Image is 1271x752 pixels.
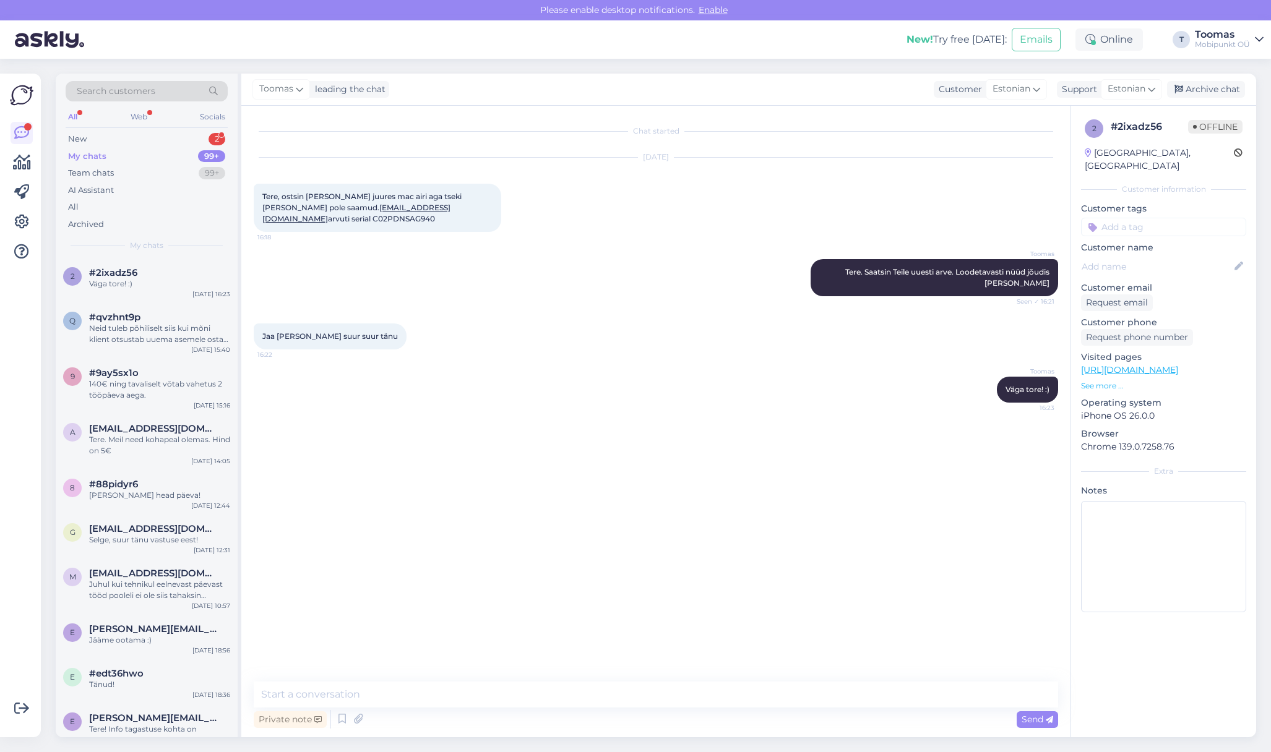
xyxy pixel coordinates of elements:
[254,126,1058,137] div: Chat started
[89,712,218,724] span: emilia.bachman@gmail.com
[254,152,1058,163] div: [DATE]
[1081,427,1246,440] p: Browser
[1195,30,1250,40] div: Toomas
[66,109,80,125] div: All
[89,490,230,501] div: [PERSON_NAME] head päeva!
[89,312,140,323] span: #qvzhnt9p
[89,423,218,434] span: alinailmsoo@gmail.com
[68,184,114,197] div: AI Assistant
[1081,184,1246,195] div: Customer information
[70,483,75,492] span: 8
[259,82,293,96] span: Toomas
[695,4,731,15] span: Enable
[89,523,218,534] span: gerdatomson@gmail.com
[89,534,230,545] div: Selge, suur tänu vastuse eest!
[257,350,304,359] span: 16:22
[89,634,230,646] div: Jääme ootama :)
[1195,40,1250,49] div: Mobipunkt OÜ
[10,83,33,107] img: Askly Logo
[1081,294,1153,311] div: Request email
[254,711,327,728] div: Private note
[68,218,104,231] div: Archived
[89,278,230,289] div: Väga tore! :)
[89,668,144,679] span: #edt36hwo
[1081,440,1246,453] p: Chrome 139.0.7258.76
[1081,316,1246,329] p: Customer phone
[1081,364,1178,375] a: [URL][DOMAIN_NAME]
[68,150,106,163] div: My chats
[89,679,230,690] div: Tänud!
[70,628,75,637] span: e
[1111,119,1188,134] div: # 2ixadz56
[89,378,230,401] div: 140€ ning tavaliselt võtab vahetus 2 tööpäeva aega.
[71,271,75,281] span: 2
[191,501,230,510] div: [DATE] 12:44
[1081,466,1246,477] div: Extra
[89,479,138,490] span: #88pidyr6
[192,601,230,610] div: [DATE] 10:57
[69,316,75,325] span: q
[1188,120,1243,134] span: Offline
[192,646,230,655] div: [DATE] 18:56
[128,109,150,125] div: Web
[1081,484,1246,497] p: Notes
[1012,28,1061,51] button: Emails
[257,233,304,242] span: 16:18
[68,133,87,145] div: New
[89,367,139,378] span: #9ay5sx1o
[1167,81,1245,98] div: Archive chat
[907,33,933,45] b: New!
[192,690,230,699] div: [DATE] 18:36
[1081,329,1193,346] div: Request phone number
[1081,202,1246,215] p: Customer tags
[1081,380,1246,391] p: See more ...
[993,82,1030,96] span: Estonian
[1057,83,1097,96] div: Support
[1081,409,1246,422] p: iPhone OS 26.0.0
[1081,281,1246,294] p: Customer email
[70,528,75,537] span: g
[845,267,1051,288] span: Tere. Saatsin Teile uuesti arve. Loodetavasti nüüd jõudis [PERSON_NAME]
[1195,30,1264,49] a: ToomasMobipunkt OÜ
[89,724,230,746] div: Tere! Info tagastuse kohta on raamatupidajale saadetud. [PERSON_NAME], et ta teostab tagastuse lä...
[1085,147,1234,173] div: [GEOGRAPHIC_DATA], [GEOGRAPHIC_DATA]
[1173,31,1190,48] div: T
[70,427,75,437] span: a
[1081,351,1246,364] p: Visited pages
[68,167,114,179] div: Team chats
[934,83,982,96] div: Customer
[191,456,230,466] div: [DATE] 14:05
[209,133,225,145] div: 2
[262,331,398,341] span: Jaa [PERSON_NAME] suur suur tänu
[1006,385,1049,394] span: Väga tore! :)
[262,192,463,223] span: Tere, ostsin [PERSON_NAME] juures mac airi aga tseki [PERSON_NAME] pole saamud. arvuti serial C02...
[199,167,225,179] div: 99+
[77,85,155,98] span: Search customers
[1008,249,1054,258] span: Toomas
[1108,82,1145,96] span: Estonian
[89,434,230,456] div: Tere. Meil need kohapeal olemas. Hind on 5€
[191,345,230,354] div: [DATE] 15:40
[68,201,79,213] div: All
[198,150,225,163] div: 99+
[130,240,163,251] span: My chats
[89,323,230,345] div: Neid tuleb põhiliselt siis kui mõni klient otsustab uuema asemele osta ning vana seadme meile müü...
[192,289,230,299] div: [DATE] 16:23
[907,32,1007,47] div: Try free [DATE]:
[71,372,75,381] span: 9
[1081,218,1246,236] input: Add a tag
[194,401,230,410] div: [DATE] 15:16
[1022,714,1053,725] span: Send
[1081,396,1246,409] p: Operating system
[1008,367,1054,376] span: Toomas
[1008,297,1054,306] span: Seen ✓ 16:21
[89,623,218,634] span: evelin.olev@gmail.com
[194,545,230,555] div: [DATE] 12:31
[1082,260,1232,273] input: Add name
[69,572,76,581] span: m
[1081,241,1246,254] p: Customer name
[89,267,137,278] span: #2ixadz56
[89,568,218,579] span: membergj@gmail.com
[1075,28,1143,51] div: Online
[197,109,228,125] div: Socials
